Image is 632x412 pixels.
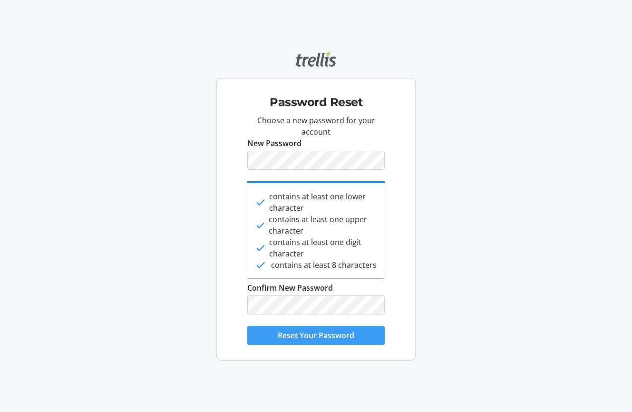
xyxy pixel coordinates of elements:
mat-icon: done [255,242,264,254]
img: Trellis logo [296,51,336,67]
label: New Password [247,137,301,149]
mat-icon: done [255,219,264,231]
span: contains at least one digit character [269,236,377,259]
span: contains at least 8 characters [271,259,377,271]
mat-icon: done [255,259,266,271]
button: Reset Your Password [247,326,385,345]
span: contains at least one upper character [269,214,377,236]
p: Choose a new password for your account [247,115,385,137]
div: Password Reset [224,82,408,115]
span: contains at least one lower character [269,191,378,214]
mat-icon: done [255,196,264,208]
span: Reset Your Password [278,330,354,341]
label: Confirm New Password [247,282,333,294]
